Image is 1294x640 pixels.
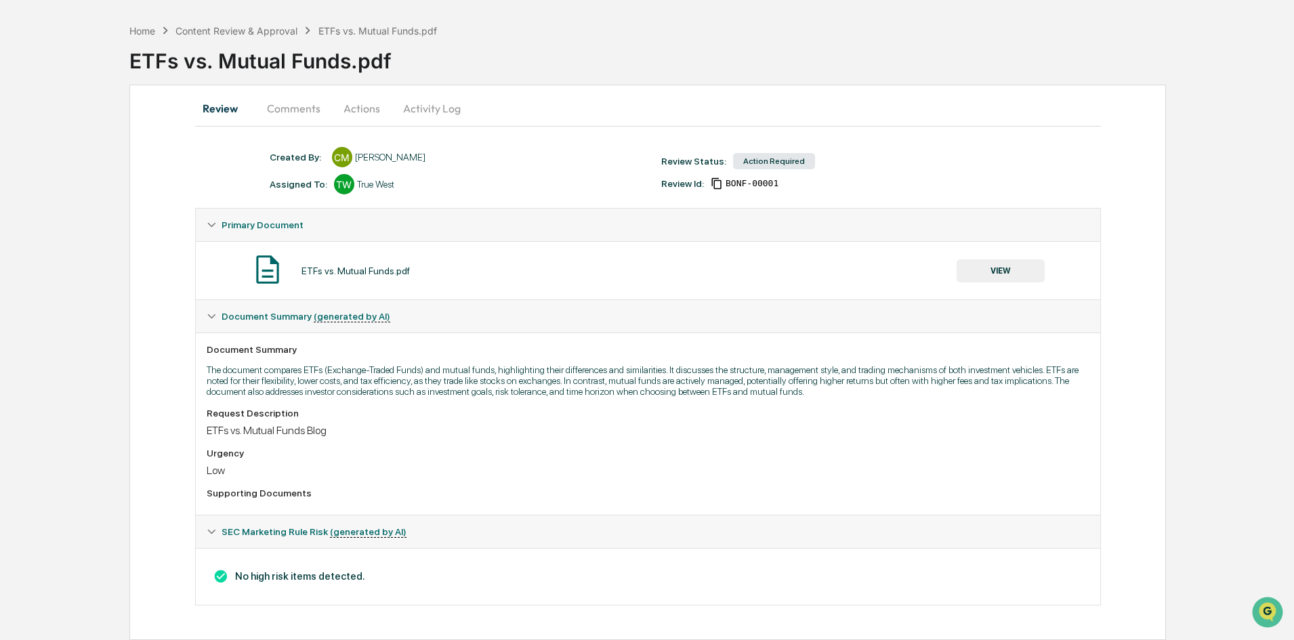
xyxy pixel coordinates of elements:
[733,153,815,169] div: Action Required
[207,464,1089,477] div: Low
[96,229,164,240] a: Powered byPylon
[207,364,1089,397] p: The document compares ETFs (Exchange-Traded Funds) and mutual funds, highlighting their differenc...
[196,300,1100,333] div: Document Summary (generated by AI)
[726,178,778,189] span: c1a87e5e-4028-4acd-aaa6-bb8d2a70a70a
[207,408,1089,419] div: Request Description
[357,179,394,190] div: True West
[1251,595,1287,632] iframe: Open customer support
[355,152,425,163] div: [PERSON_NAME]
[270,179,327,190] div: Assigned To:
[196,515,1100,548] div: SEC Marketing Rule Risk (generated by AI)
[93,165,173,190] a: 🗄️Attestations
[270,152,325,163] div: Created By: ‎ ‎
[98,172,109,183] div: 🗄️
[8,191,91,215] a: 🔎Data Lookup
[222,526,406,537] span: SEC Marketing Rule Risk
[196,548,1100,605] div: Document Summary (generated by AI)
[661,156,726,167] div: Review Status:
[207,569,1089,584] h3: No high risk items detected.
[46,104,222,117] div: Start new chat
[222,311,390,322] span: Document Summary
[129,38,1294,73] div: ETFs vs. Mutual Funds.pdf
[196,333,1100,515] div: Document Summary (generated by AI)
[957,259,1045,282] button: VIEW
[27,196,85,210] span: Data Lookup
[318,25,437,37] div: ETFs vs. Mutual Funds.pdf
[195,92,1101,125] div: secondary tabs example
[251,253,285,286] img: Document Icon
[301,265,410,276] div: ETFs vs. Mutual Funds.pdf
[46,117,171,128] div: We're available if you need us!
[256,92,331,125] button: Comments
[230,108,247,124] button: Start new chat
[331,92,392,125] button: Actions
[330,526,406,538] u: (generated by AI)
[14,198,24,209] div: 🔎
[207,344,1089,355] div: Document Summary
[332,147,352,167] div: CM
[196,241,1100,299] div: Primary Document
[129,25,155,37] div: Home
[314,311,390,322] u: (generated by AI)
[661,178,704,189] div: Review Id:
[14,28,247,50] p: How can we help?
[27,171,87,184] span: Preclearance
[14,172,24,183] div: 🖐️
[195,92,256,125] button: Review
[135,230,164,240] span: Pylon
[392,92,472,125] button: Activity Log
[207,448,1089,458] div: Urgency
[207,488,1089,498] div: Supporting Documents
[14,104,38,128] img: 1746055101610-c473b297-6a78-478c-a979-82029cc54cd1
[222,219,304,230] span: Primary Document
[334,174,354,194] div: TW
[196,209,1100,241] div: Primary Document
[112,171,168,184] span: Attestations
[207,424,1089,437] div: ETFs vs. Mutual Funds Blog
[175,25,297,37] div: Content Review & Approval
[8,165,93,190] a: 🖐️Preclearance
